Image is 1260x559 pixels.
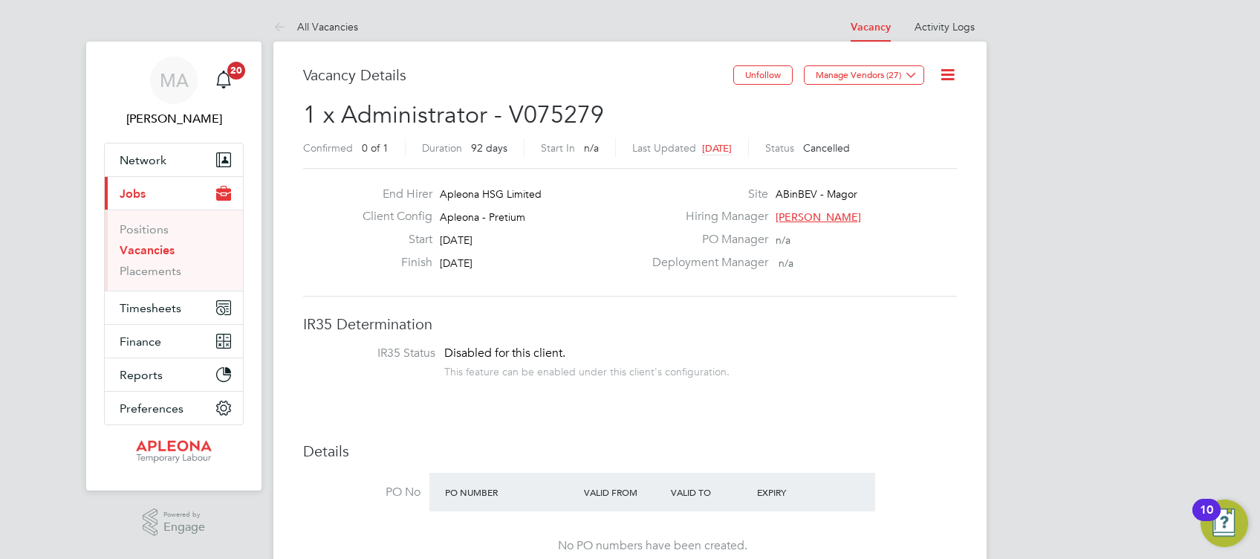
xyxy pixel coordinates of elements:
[351,232,432,248] label: Start
[105,210,243,291] div: Jobs
[120,264,181,278] a: Placements
[86,42,262,491] nav: Main navigation
[163,508,205,521] span: Powered by
[303,65,733,85] h3: Vacancy Details
[803,141,850,155] span: Cancelled
[779,256,793,270] span: n/a
[105,291,243,324] button: Timesheets
[776,187,857,201] span: ABinBEV - Magor
[440,210,525,224] span: Apleona - Pretium
[209,56,238,104] a: 20
[105,358,243,391] button: Reports
[303,141,353,155] label: Confirmed
[318,346,435,361] label: IR35 Status
[303,442,957,461] h3: Details
[160,71,189,90] span: MA
[104,440,244,464] a: Go to home page
[273,20,358,33] a: All Vacancies
[643,209,768,224] label: Hiring Manager
[632,141,696,155] label: Last Updated
[440,187,542,201] span: Apleona HSG Limited
[643,255,768,271] label: Deployment Manager
[422,141,462,155] label: Duration
[643,187,768,202] label: Site
[733,65,793,85] button: Unfollow
[303,100,604,129] span: 1 x Administrator - V075279
[163,521,205,534] span: Engage
[440,233,472,247] span: [DATE]
[120,301,181,315] span: Timesheets
[351,187,432,202] label: End Hirer
[765,141,794,155] label: Status
[120,243,175,257] a: Vacancies
[351,209,432,224] label: Client Config
[702,142,732,155] span: [DATE]
[541,141,575,155] label: Start In
[104,56,244,128] a: MA[PERSON_NAME]
[444,346,565,361] span: Disabled for this client.
[1200,510,1213,529] div: 10
[105,325,243,358] button: Finance
[120,153,166,167] span: Network
[105,392,243,424] button: Preferences
[915,20,975,33] a: Activity Logs
[120,401,184,416] span: Preferences
[120,335,161,349] span: Finance
[444,538,860,554] div: No PO numbers have been created.
[303,485,420,500] label: PO No
[120,222,169,236] a: Positions
[105,177,243,210] button: Jobs
[441,479,580,505] div: PO Number
[753,479,840,505] div: Expiry
[104,110,244,128] span: Martin Aberdeen
[303,314,957,334] h3: IR35 Determination
[362,141,389,155] span: 0 of 1
[120,187,146,201] span: Jobs
[776,233,790,247] span: n/a
[120,368,163,382] span: Reports
[351,255,432,271] label: Finish
[444,361,730,378] div: This feature can be enabled under this client's configuration.
[105,143,243,176] button: Network
[584,141,599,155] span: n/a
[580,479,667,505] div: Valid From
[643,232,768,248] label: PO Manager
[804,65,924,85] button: Manage Vendors (27)
[471,141,507,155] span: 92 days
[667,479,754,505] div: Valid To
[143,508,206,537] a: Powered byEngage
[851,21,891,33] a: Vacancy
[776,210,861,224] span: [PERSON_NAME]
[136,440,212,464] img: apleona-logo-retina.png
[1201,500,1248,547] button: Open Resource Center, 10 new notifications
[440,256,472,270] span: [DATE]
[227,62,245,80] span: 20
